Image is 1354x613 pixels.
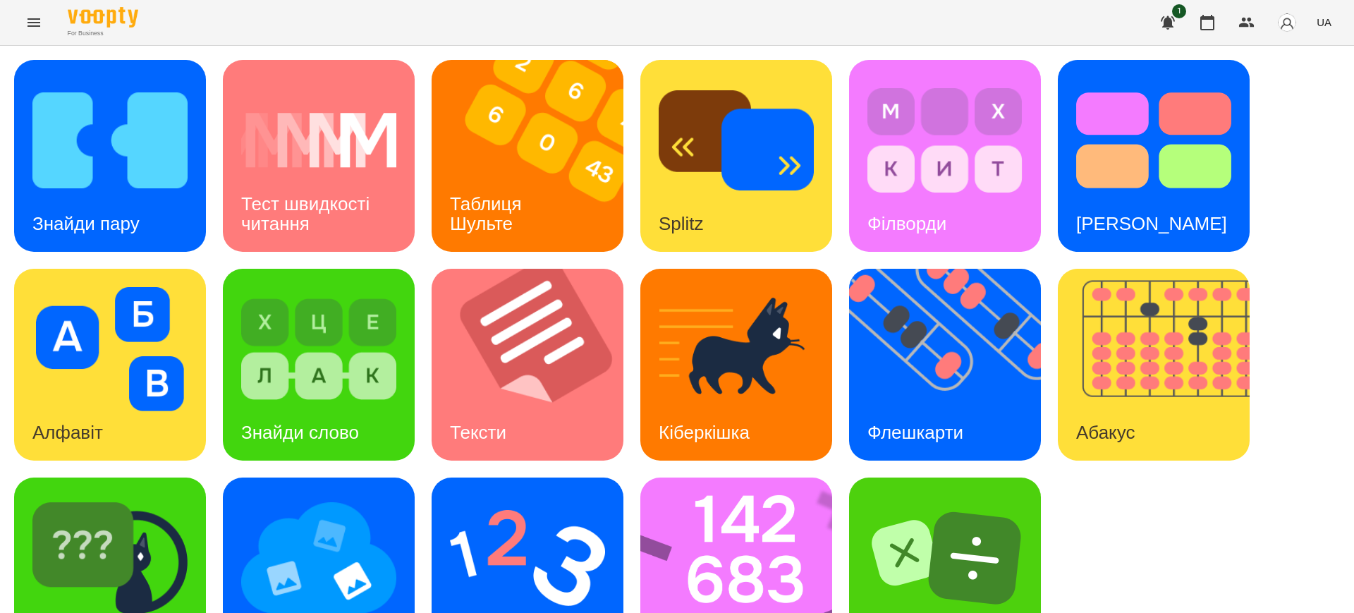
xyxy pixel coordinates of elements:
[32,78,188,202] img: Знайди пару
[1076,422,1135,443] h3: Абакус
[241,78,396,202] img: Тест швидкості читання
[32,422,103,443] h3: Алфавіт
[241,287,396,411] img: Знайди слово
[1311,9,1337,35] button: UA
[659,287,814,411] img: Кіберкішка
[432,269,641,461] img: Тексти
[32,213,140,234] h3: Знайди пару
[640,60,832,252] a: SplitzSplitz
[68,29,138,38] span: For Business
[450,193,527,233] h3: Таблиця Шульте
[1058,269,1267,461] img: Абакус
[1317,15,1331,30] span: UA
[867,213,946,234] h3: Філворди
[450,422,506,443] h3: Тексти
[432,60,641,252] img: Таблиця Шульте
[1076,78,1231,202] img: Тест Струпа
[1172,4,1186,18] span: 1
[432,269,623,461] a: ТекстиТексти
[241,193,374,233] h3: Тест швидкості читання
[17,6,51,40] button: Menu
[849,269,1059,461] img: Флешкарти
[849,269,1041,461] a: ФлешкартиФлешкарти
[1058,60,1250,252] a: Тест Струпа[PERSON_NAME]
[867,422,963,443] h3: Флешкарти
[640,269,832,461] a: КіберкішкаКіберкішка
[659,422,750,443] h3: Кіберкішка
[432,60,623,252] a: Таблиця ШультеТаблиця Шульте
[1277,13,1297,32] img: avatar_s.png
[223,60,415,252] a: Тест швидкості читанняТест швидкості читання
[659,213,704,234] h3: Splitz
[14,60,206,252] a: Знайди паруЗнайди пару
[849,60,1041,252] a: ФілвордиФілворди
[659,78,814,202] img: Splitz
[68,7,138,28] img: Voopty Logo
[867,78,1023,202] img: Філворди
[1076,213,1227,234] h3: [PERSON_NAME]
[14,269,206,461] a: АлфавітАлфавіт
[1058,269,1250,461] a: АбакусАбакус
[223,269,415,461] a: Знайди словоЗнайди слово
[32,287,188,411] img: Алфавіт
[241,422,359,443] h3: Знайди слово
